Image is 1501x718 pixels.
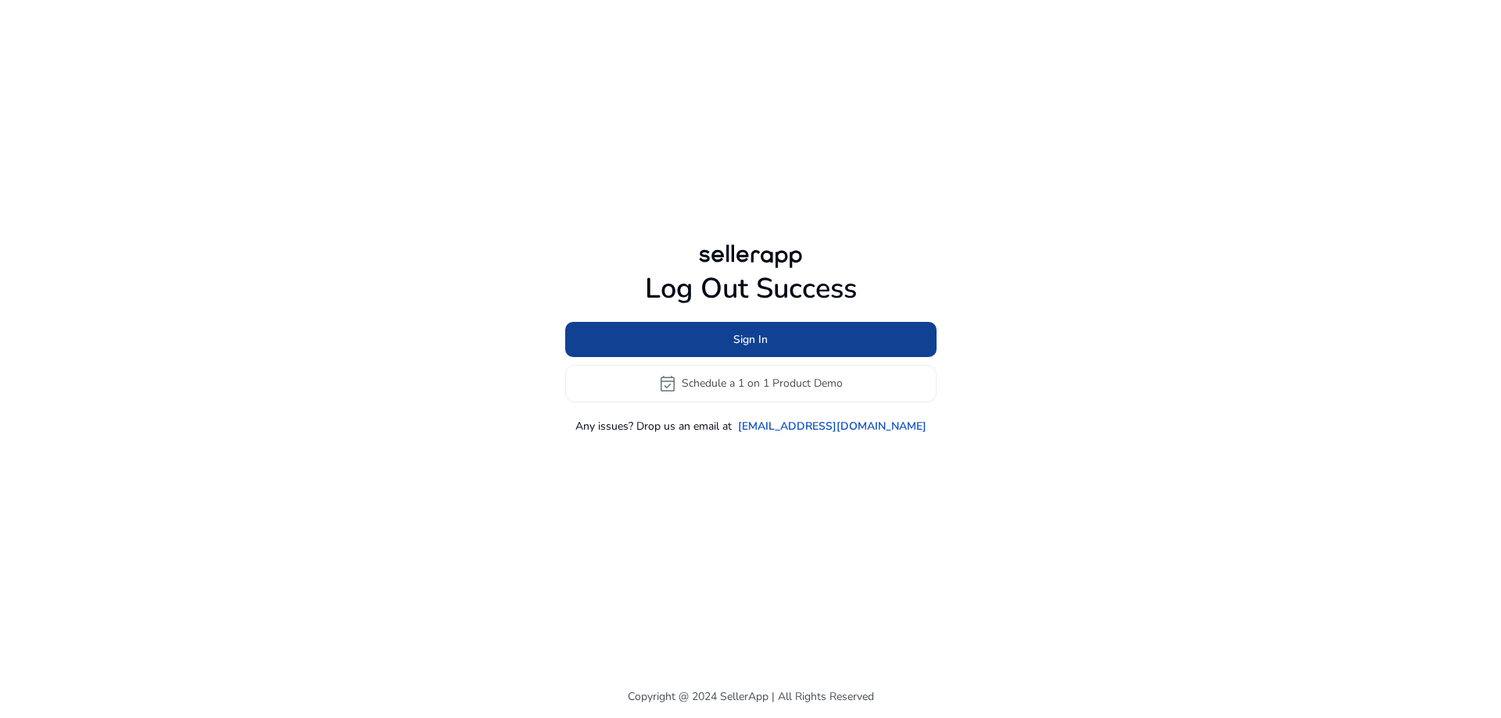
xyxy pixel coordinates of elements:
a: [EMAIL_ADDRESS][DOMAIN_NAME] [738,418,926,434]
span: event_available [658,374,677,393]
button: event_availableSchedule a 1 on 1 Product Demo [565,365,937,402]
h1: Log Out Success [565,272,937,305]
button: Sign In [565,322,937,357]
span: Sign In [733,331,768,348]
p: Any issues? Drop us an email at [575,418,732,434]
